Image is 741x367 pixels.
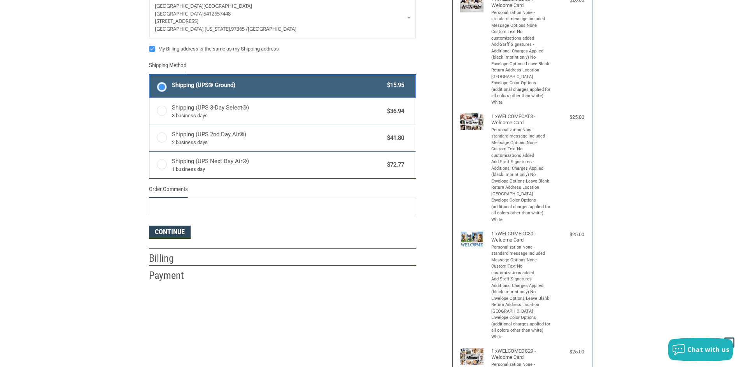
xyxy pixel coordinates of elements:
[172,165,384,173] span: 1 business day
[491,67,552,80] li: Return Address Location [GEOGRAPHIC_DATA]
[491,276,552,296] li: Add Staff Signatures - Additional Charges Applied (black imprint only) No
[172,81,384,90] span: Shipping (UPS® Ground)
[155,25,205,32] span: [GEOGRAPHIC_DATA],
[553,113,584,121] div: $25.00
[491,42,552,61] li: Add Staff Signatures - Additional Charges Applied (black imprint only) No
[203,10,231,17] span: 5412657448
[491,296,552,302] li: Envelope Options Leave Blank
[491,29,552,42] li: Custom Text No customizations added
[491,23,552,29] li: Message Options None
[149,185,188,198] legend: Order Comments
[149,46,416,52] label: My Billing address is the same as my Shipping address
[491,61,552,68] li: Envelope Options Leave Blank
[149,252,194,265] h2: Billing
[149,269,194,282] h2: Payment
[155,10,203,17] span: [GEOGRAPHIC_DATA]
[491,315,552,340] li: Envelope Color Options (additional charges applied for all colors other than white) White
[172,112,384,120] span: 3 business days
[491,231,552,244] h4: 1 x WELCOMEDC30 - Welcome Card
[248,25,296,32] span: [GEOGRAPHIC_DATA]
[155,17,198,24] span: [STREET_ADDRESS]
[491,302,552,315] li: Return Address Location [GEOGRAPHIC_DATA]
[384,81,405,90] span: $15.95
[172,157,384,173] span: Shipping (UPS Next Day Air®)
[384,107,405,116] span: $36.94
[231,25,248,32] span: 97365 /
[491,348,552,361] h4: 1 x WELCOMEDC29 - Welcome Card
[172,139,384,146] span: 2 business days
[491,140,552,146] li: Message Options None
[491,184,552,197] li: Return Address Location [GEOGRAPHIC_DATA]
[203,2,252,9] span: [GEOGRAPHIC_DATA]
[491,10,552,23] li: Personalization None - standard message included
[491,197,552,223] li: Envelope Color Options (additional charges applied for all colors other than white) White
[553,348,584,356] div: $25.00
[553,231,584,238] div: $25.00
[172,103,384,120] span: Shipping (UPS 3-Day Select®)
[491,159,552,178] li: Add Staff Signatures - Additional Charges Applied (black imprint only) No
[491,263,552,276] li: Custom Text No customizations added
[205,25,231,32] span: [US_STATE],
[155,2,203,9] span: [GEOGRAPHIC_DATA]
[668,338,733,361] button: Chat with us
[149,226,191,239] button: Continue
[172,130,384,146] span: Shipping (UPS 2nd Day Air®)
[491,127,552,140] li: Personalization None - standard message included
[491,80,552,106] li: Envelope Color Options (additional charges applied for all colors other than white) White
[491,113,552,126] h4: 1 x WELCOMECAT3 - Welcome Card
[491,178,552,185] li: Envelope Options Leave Blank
[491,244,552,257] li: Personalization None - standard message included
[491,146,552,159] li: Custom Text No customizations added
[687,345,729,354] span: Chat with us
[384,134,405,143] span: $41.80
[384,160,405,169] span: $72.77
[149,61,186,74] legend: Shipping Method
[491,257,552,264] li: Message Options None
